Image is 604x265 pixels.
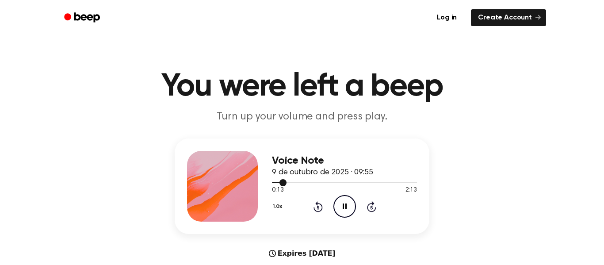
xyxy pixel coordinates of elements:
a: Log in [428,8,466,28]
a: Create Account [471,9,546,26]
button: 1.0x [272,199,285,214]
div: Expires [DATE] [269,248,336,259]
h1: You were left a beep [76,71,528,103]
span: 9 de outubro de 2025 · 09:55 [272,169,373,177]
h3: Voice Note [272,155,417,167]
a: Beep [58,9,108,27]
p: Turn up your volume and press play. [132,110,472,124]
span: 0:13 [272,186,283,195]
span: 2:13 [405,186,417,195]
